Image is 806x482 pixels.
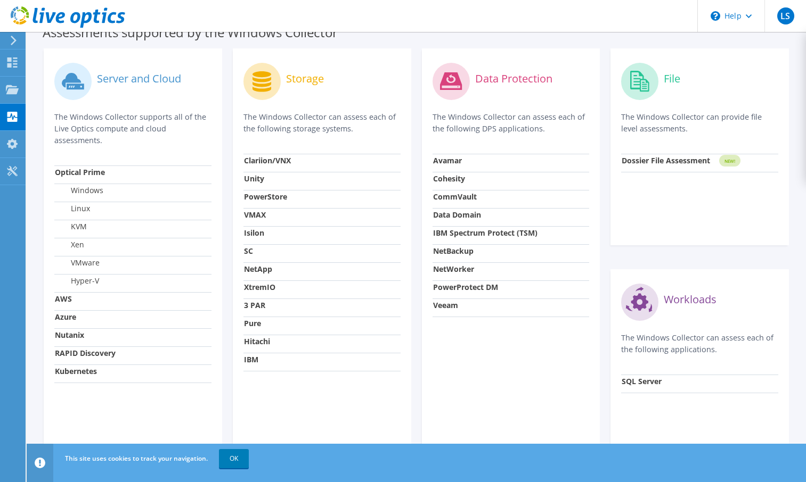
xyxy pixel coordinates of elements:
p: The Windows Collector can assess each of the following applications. [621,332,778,355]
strong: NetApp [244,264,272,274]
strong: VMAX [244,210,266,220]
label: Server and Cloud [97,73,181,84]
strong: Avamar [433,155,462,165]
strong: Clariion/VNX [244,155,291,165]
strong: IBM Spectrum Protect (TSM) [433,228,538,238]
label: Linux [55,203,90,214]
label: Windows [55,185,103,196]
strong: RAPID Discovery [55,348,116,358]
strong: PowerStore [244,192,287,202]
strong: XtremIO [244,282,275,292]
strong: NetBackup [433,246,474,256]
a: OK [219,449,249,468]
strong: Unity [244,173,264,184]
strong: 3 PAR [244,300,265,310]
p: The Windows Collector supports all of the Live Optics compute and cloud assessments. [54,111,211,146]
strong: Nutanix [55,330,84,340]
strong: Veeam [433,300,458,310]
strong: Optical Prime [55,167,105,177]
strong: IBM [244,354,258,364]
label: Xen [55,239,84,250]
strong: Kubernetes [55,366,97,376]
label: VMware [55,257,100,268]
label: Workloads [664,294,717,305]
strong: Data Domain [433,210,481,220]
p: The Windows Collector can assess each of the following storage systems. [243,111,401,135]
strong: Azure [55,312,76,322]
label: File [664,73,680,84]
strong: SQL Server [622,376,662,386]
strong: CommVault [433,192,477,202]
label: Storage [286,73,324,84]
strong: PowerProtect DM [433,282,498,292]
tspan: NEW! [724,158,735,164]
svg: \n [711,11,720,21]
span: LS [777,7,794,24]
strong: NetWorker [433,264,474,274]
strong: Isilon [244,228,264,238]
p: The Windows Collector can assess each of the following DPS applications. [433,111,590,135]
label: Assessments supported by the Windows Collector [43,27,338,38]
label: Data Protection [475,73,552,84]
label: Hyper-V [55,276,99,286]
strong: Cohesity [433,173,465,184]
strong: AWS [55,294,72,304]
p: The Windows Collector can provide file level assessments. [621,111,778,135]
strong: Hitachi [244,336,270,346]
strong: SC [244,246,253,256]
strong: Pure [244,318,261,328]
label: KVM [55,221,87,232]
strong: Dossier File Assessment [622,155,710,165]
span: This site uses cookies to track your navigation. [65,454,208,463]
